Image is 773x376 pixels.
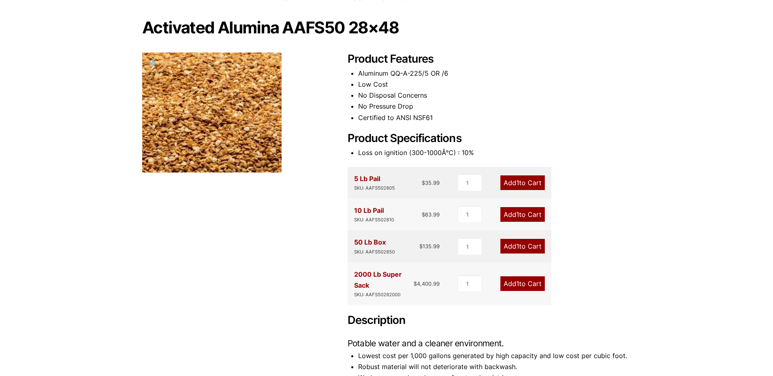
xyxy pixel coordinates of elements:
h2: Product Specifications [348,132,631,145]
img: Activated Alumina AAFS50 28x48 [142,52,282,173]
div: 50 Lb Box [354,237,395,256]
div: SKU: AAFS502850 [354,248,395,256]
h2: Description [348,314,631,327]
bdi: 35.99 [422,179,440,186]
bdi: 63.99 [422,211,440,218]
li: Robust material will not deteriorate with backwash. [358,361,631,372]
div: SKU: AAFS502810 [354,216,394,224]
a: Add1to Cart [500,239,545,254]
div: 10 Lb Pail [354,205,394,224]
div: SKU: AAFS50282000 [354,291,414,299]
li: Loss on ignition (300-1000Â°C) : 10% [358,147,631,158]
h1: Activated Alumina AAFS50 28×48 [142,19,631,36]
span: 🔍 [149,59,158,68]
span: 1 [516,179,519,187]
li: Low Cost [358,79,631,90]
li: Lowest cost per 1,000 gallons generated by high capacity and low cost per cubic foot. [358,350,631,361]
li: No Disposal Concerns [358,90,631,101]
span: $ [414,280,417,287]
li: Aluminum QQ-A-225/5 OR /6 [358,68,631,79]
span: 1 [516,280,519,288]
div: SKU: AAFS502805 [354,184,395,192]
li: No Pressure Drop [358,101,631,112]
span: $ [419,243,423,249]
span: 1 [516,210,519,219]
div: 5 Lb Pail [354,173,395,192]
span: $ [422,179,425,186]
h2: Product Features [348,52,631,66]
li: Certified to ANSI NSF61 [358,112,631,123]
a: Add1to Cart [500,276,545,291]
a: Add1to Cart [500,175,545,190]
bdi: 135.99 [419,243,440,249]
span: 1 [516,242,519,250]
bdi: 4,400.99 [414,280,440,287]
a: Add1to Cart [500,207,545,222]
span: $ [422,211,425,218]
div: 2000 Lb Super Sack [354,269,414,299]
h3: Potable water and a cleaner environment. [348,338,631,349]
a: View full-screen image gallery [142,52,165,75]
